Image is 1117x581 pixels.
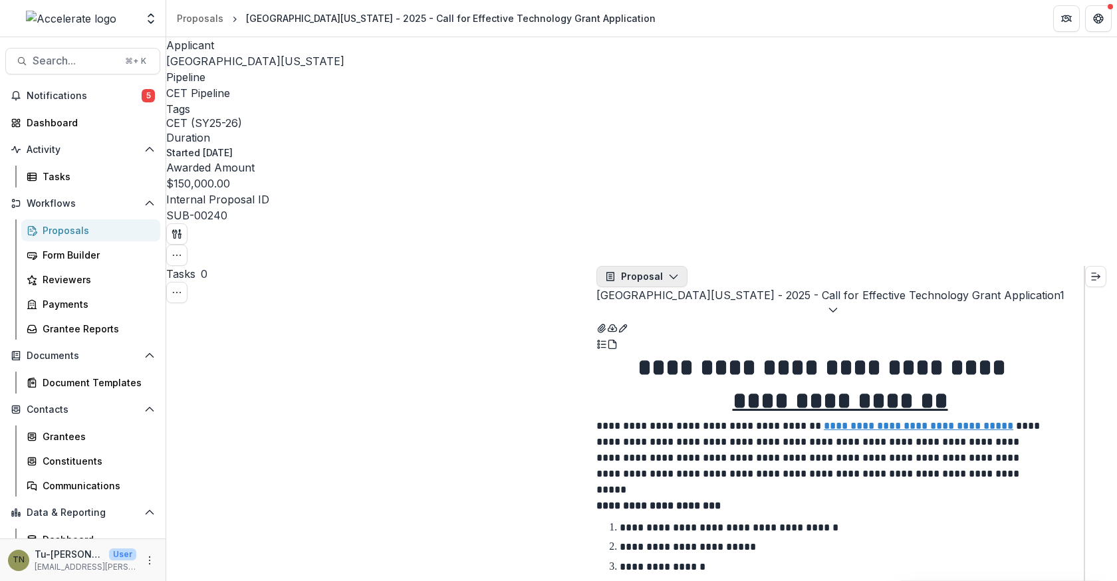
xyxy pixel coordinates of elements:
p: Tags [166,101,1117,117]
a: [GEOGRAPHIC_DATA][US_STATE] [166,55,344,68]
div: Grantee Reports [43,322,150,336]
button: Open entity switcher [142,5,160,32]
button: Open Documents [5,345,160,366]
a: Dashboard [21,528,160,550]
img: Accelerate logo [26,11,116,27]
div: Document Templates [43,376,150,390]
button: Notifications5 [5,85,160,106]
a: Payments [21,293,160,315]
a: Grantee Reports [21,318,160,340]
p: User [109,548,136,560]
p: [EMAIL_ADDRESS][PERSON_NAME][DOMAIN_NAME] [35,561,136,573]
a: Grantees [21,425,160,447]
div: ⌘ + K [122,54,149,68]
span: 0 [201,267,207,281]
button: Plaintext view [596,335,607,351]
span: CET (SY25-26) [166,117,242,130]
span: Search... [33,55,117,67]
span: Workflows [27,198,139,209]
div: Tasks [43,170,150,183]
button: Open Contacts [5,399,160,420]
button: More [142,552,158,568]
a: Form Builder [21,244,160,266]
p: Tu-[PERSON_NAME] [35,547,104,561]
div: Tu-Quyen Nguyen [13,556,25,564]
span: Activity [27,144,139,156]
a: Proposals [21,219,160,241]
div: Form Builder [43,248,150,262]
button: Open Activity [5,139,160,160]
button: Open Data & Reporting [5,502,160,523]
span: Notifications [27,90,142,102]
button: Get Help [1085,5,1112,32]
div: Proposals [177,11,223,25]
div: Constituents [43,454,150,468]
span: Data & Reporting [27,507,139,519]
p: CET Pipeline [166,85,230,101]
p: Started [DATE] [166,146,233,160]
nav: breadcrumb [172,9,661,28]
div: Payments [43,297,150,311]
p: Internal Proposal ID [166,191,1117,207]
button: Toggle View Cancelled Tasks [166,282,187,303]
a: Communications [21,475,160,497]
div: [GEOGRAPHIC_DATA][US_STATE] - 2025 - Call for Effective Technology Grant Application [246,11,656,25]
div: Grantees [43,429,150,443]
div: Proposals [43,223,150,237]
a: Proposals [172,9,229,28]
button: Edit as form [618,319,628,335]
div: Dashboard [43,532,150,546]
a: Reviewers [21,269,160,290]
p: SUB-00240 [166,207,227,223]
span: 5 [142,89,155,102]
a: Document Templates [21,372,160,394]
button: [GEOGRAPHIC_DATA][US_STATE] - 2025 - Call for Effective Technology Grant Application1 [596,287,1064,319]
span: Contacts [27,404,139,415]
a: Constituents [21,450,160,472]
h3: Tasks [166,266,195,282]
p: $150,000.00 [166,175,230,191]
p: Applicant [166,37,1117,53]
div: Dashboard [27,116,150,130]
button: Open Workflows [5,193,160,214]
a: Tasks [21,166,160,187]
div: Communications [43,479,150,493]
a: Dashboard [5,112,160,134]
button: View Attached Files [596,319,607,335]
span: Documents [27,350,139,362]
button: Proposal [596,266,687,287]
div: Reviewers [43,273,150,287]
p: Pipeline [166,69,1117,85]
p: Duration [166,130,1117,146]
button: PDF view [607,335,618,351]
p: Awarded Amount [166,160,1117,175]
button: Search... [5,48,160,74]
button: Partners [1053,5,1080,32]
button: Expand right [1085,266,1106,287]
